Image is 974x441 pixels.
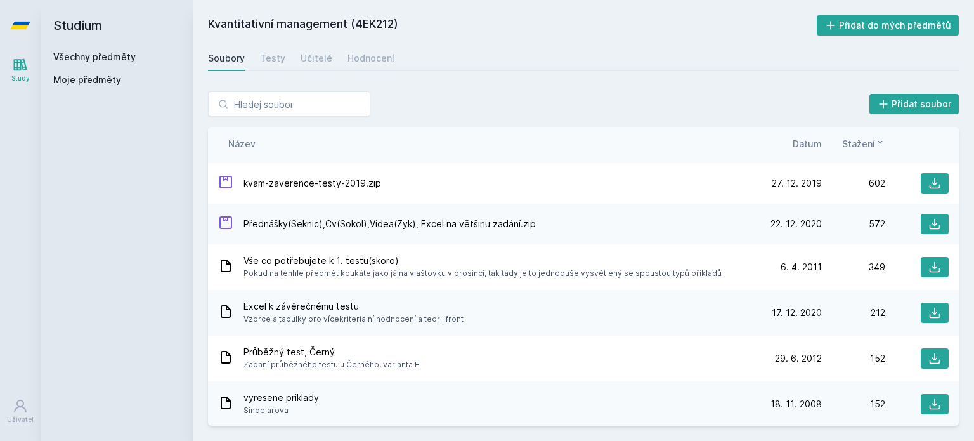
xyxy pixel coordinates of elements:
a: Všechny předměty [53,51,136,62]
div: Uživatel [7,415,34,425]
span: Vzorce a tabulky pro vícekriterialní hodnocení a teorii front [243,313,464,326]
span: Excel k závěrečnému testu [243,300,464,313]
div: Study [11,74,30,83]
a: Testy [260,46,285,71]
span: Stažení [842,137,875,150]
button: Datum [793,137,822,150]
div: Testy [260,52,285,65]
span: Sindelarova [243,404,319,417]
span: Zadání průběžného testu u Černého, varianta E [243,359,419,371]
span: 22. 12. 2020 [770,218,822,230]
a: Soubory [208,46,245,71]
button: Přidat do mých předmětů [817,15,959,36]
div: Učitelé [301,52,332,65]
button: Přidat soubor [869,94,959,114]
button: Název [228,137,256,150]
a: Study [3,51,38,89]
div: ZIP [218,215,233,234]
span: 17. 12. 2020 [772,306,822,319]
div: 572 [822,218,885,230]
div: 212 [822,306,885,319]
h2: Kvantitativní management (4EK212) [208,15,817,36]
a: Učitelé [301,46,332,71]
div: 602 [822,177,885,190]
span: Pokud na tenhle předmět koukáte jako já na vlaštovku v prosinci, tak tady je to jednoduše vysvětl... [243,267,722,280]
a: Uživatel [3,392,38,431]
a: Hodnocení [347,46,394,71]
span: vyresene priklady [243,392,319,404]
span: Moje předměty [53,74,121,86]
div: 349 [822,261,885,273]
span: 6. 4. 2011 [781,261,822,273]
span: Průběžný test, Černý [243,346,419,359]
button: Stažení [842,137,885,150]
span: 27. 12. 2019 [772,177,822,190]
span: 29. 6. 2012 [775,352,822,365]
div: Soubory [208,52,245,65]
span: 18. 11. 2008 [770,398,822,411]
input: Hledej soubor [208,91,370,117]
div: 152 [822,398,885,411]
span: Vše co potřebujete k 1. testu(skoro) [243,254,722,267]
div: Hodnocení [347,52,394,65]
span: Přednášky(Seknic),Cv(Sokol),Videa(Zyk), Excel na většinu zadání.zip [243,218,536,230]
div: ZIP [218,174,233,193]
span: kvam-zaverence-testy-2019.zip [243,177,381,190]
div: 152 [822,352,885,365]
